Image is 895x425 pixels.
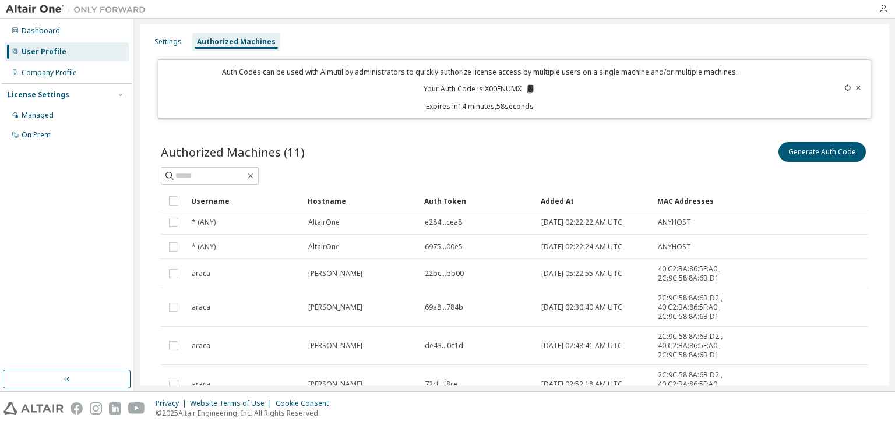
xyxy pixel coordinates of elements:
[8,90,69,100] div: License Settings
[541,341,622,350] span: [DATE] 02:48:41 AM UTC
[425,303,463,312] span: 69a8...784b
[161,144,305,160] span: Authorized Machines (11)
[154,37,182,47] div: Settings
[192,242,216,252] span: * (ANY)
[425,269,464,278] span: 22bc...bb00
[308,341,362,350] span: [PERSON_NAME]
[658,218,691,227] span: ANYHOST
[657,192,740,210] div: MAC Addresses
[425,380,458,389] span: 72cf...f8ce
[658,264,739,283] span: 40:C2:BA:86:5F:A0 , 2C:9C:58:8A:6B:D1
[192,380,210,389] span: araca
[156,399,190,408] div: Privacy
[22,26,60,36] div: Dashboard
[541,303,622,312] span: [DATE] 02:30:40 AM UTC
[308,218,340,227] span: AltairOne
[541,242,622,252] span: [DATE] 02:22:24 AM UTC
[308,303,362,312] span: [PERSON_NAME]
[425,341,463,350] span: de43...0c1d
[3,402,64,415] img: altair_logo.svg
[308,242,340,252] span: AltairOne
[22,130,51,140] div: On Prem
[165,101,794,111] p: Expires in 14 minutes, 58 seconds
[128,402,145,415] img: youtube.svg
[276,399,336,408] div: Cookie Consent
[308,269,362,278] span: [PERSON_NAME]
[191,192,298,210] div: Username
[22,68,77,77] div: Company Profile
[192,269,210,278] span: araca
[6,3,151,15] img: Altair One
[778,142,866,162] button: Generate Auth Code
[425,218,462,227] span: e284...cea8
[192,341,210,350] span: araca
[22,47,66,56] div: User Profile
[71,402,83,415] img: facebook.svg
[197,37,276,47] div: Authorized Machines
[424,84,535,94] p: Your Auth Code is: X00ENUMX
[156,408,336,418] p: © 2025 Altair Engineering, Inc. All Rights Reserved.
[192,218,216,227] span: * (ANY)
[192,303,210,312] span: araca
[308,380,362,389] span: [PERSON_NAME]
[658,370,739,398] span: 2C:9C:58:8A:6B:D2 , 40:C2:BA:86:5F:A0 , 2C:9C:58:8A:6B:D1
[22,111,54,120] div: Managed
[658,293,739,321] span: 2C:9C:58:8A:6B:D2 , 40:C2:BA:86:5F:A0 , 2C:9C:58:8A:6B:D1
[109,402,121,415] img: linkedin.svg
[541,192,648,210] div: Added At
[425,242,463,252] span: 6975...00e5
[308,192,415,210] div: Hostname
[541,269,622,278] span: [DATE] 05:22:55 AM UTC
[658,332,739,360] span: 2C:9C:58:8A:6B:D2 , 40:C2:BA:86:5F:A0 , 2C:9C:58:8A:6B:D1
[424,192,531,210] div: Auth Token
[541,218,622,227] span: [DATE] 02:22:22 AM UTC
[190,399,276,408] div: Website Terms of Use
[658,242,691,252] span: ANYHOST
[541,380,622,389] span: [DATE] 02:52:18 AM UTC
[165,67,794,77] p: Auth Codes can be used with Almutil by administrators to quickly authorize license access by mult...
[90,402,102,415] img: instagram.svg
